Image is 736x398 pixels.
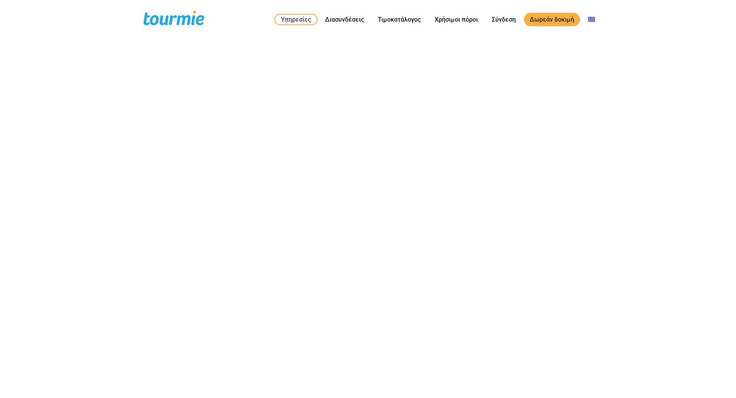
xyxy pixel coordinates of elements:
a: Τιμοκατάλογος [372,15,427,24]
a: Χρήσιμοι πόροι [429,15,484,24]
a: Υπηρεσίες [274,14,318,25]
a: Σύνδεση [486,15,522,24]
a: Διασυνδέσεις [319,15,370,24]
a: Δωρεάν δοκιμή [524,13,580,26]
